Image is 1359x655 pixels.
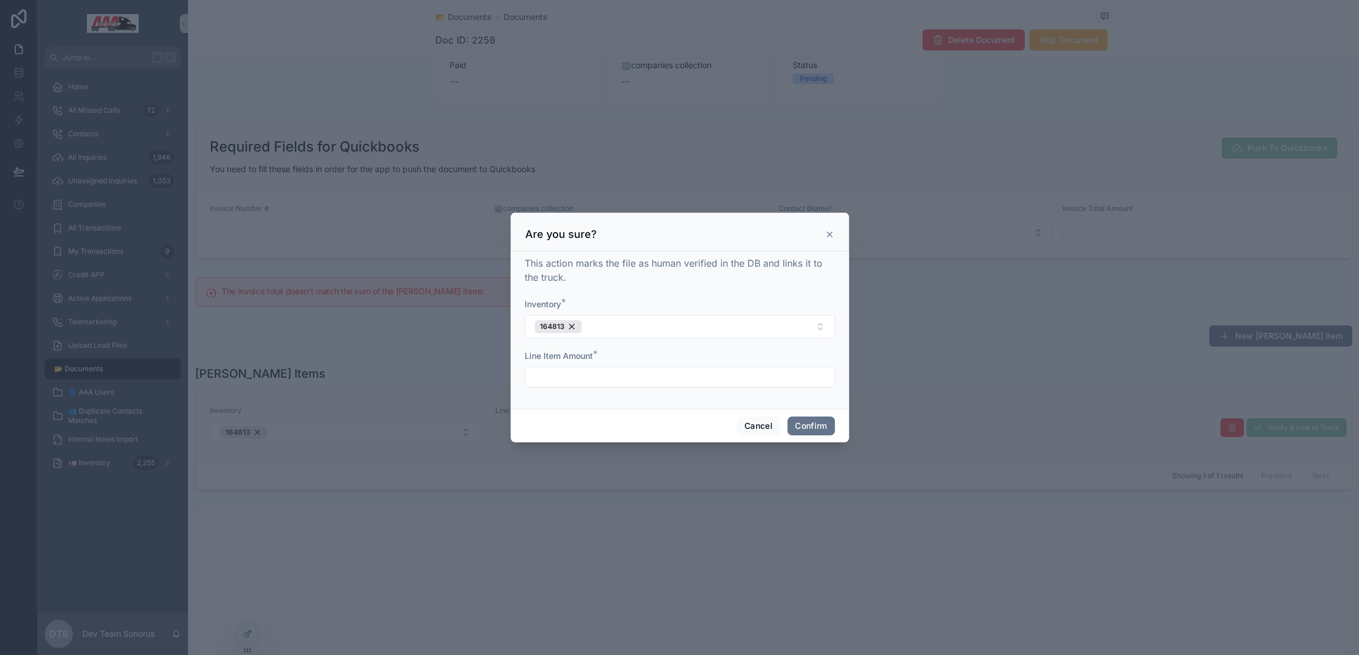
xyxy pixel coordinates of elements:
[525,257,823,283] span: This action marks the file as human verified in the DB and links it to the truck.
[787,416,834,435] button: Confirm
[737,416,780,435] button: Cancel
[525,351,593,361] span: Line Item Amount
[525,227,597,241] h3: Are you sure?
[535,320,582,333] button: Unselect 602
[540,322,565,331] span: 164813
[525,315,835,338] button: Select Button
[525,299,561,309] span: Inventory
